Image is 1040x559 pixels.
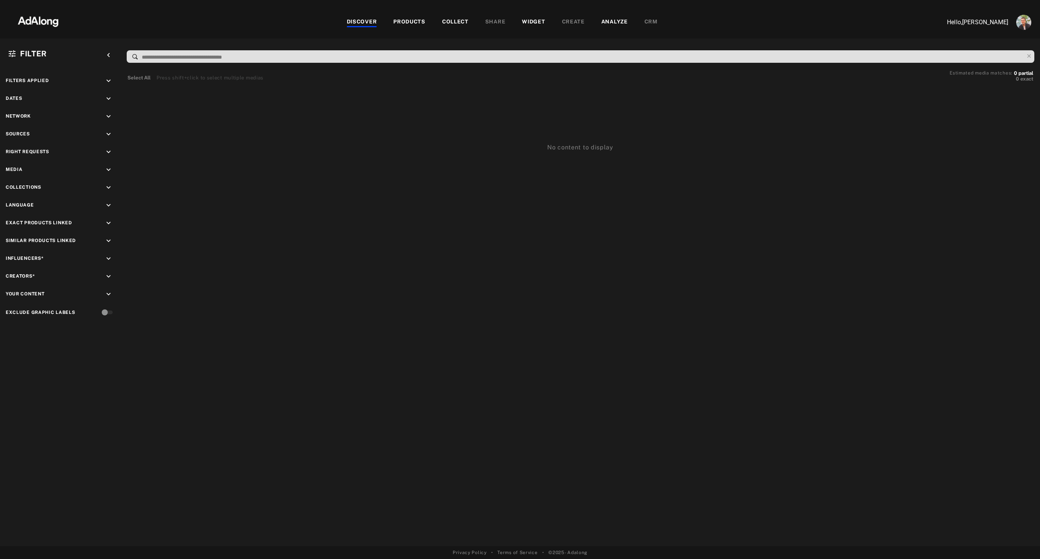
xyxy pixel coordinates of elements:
[6,149,49,154] span: Right Requests
[933,18,1008,27] p: Hello, [PERSON_NAME]
[104,51,113,59] i: keyboard_arrow_left
[127,74,151,82] button: Select All
[562,18,585,27] div: CREATE
[442,18,469,27] div: COLLECT
[104,183,113,192] i: keyboard_arrow_down
[950,75,1033,83] button: 0exact
[157,74,264,82] div: Press shift+click to select multiple medias
[104,255,113,263] i: keyboard_arrow_down
[6,202,34,208] span: Language
[6,220,72,225] span: Exact Products Linked
[1014,71,1033,75] button: 0partial
[1014,13,1033,32] button: Account settings
[6,96,22,101] span: Dates
[6,256,43,261] span: Influencers*
[6,291,44,297] span: Your Content
[104,77,113,85] i: keyboard_arrow_down
[104,237,113,245] i: keyboard_arrow_down
[1016,15,1031,30] img: ACg8ocLjEk1irI4XXb49MzUGwa4F_C3PpCyg-3CPbiuLEZrYEA=s96-c
[497,549,537,556] a: Terms of Service
[1014,70,1017,76] span: 0
[104,290,113,298] i: keyboard_arrow_down
[491,549,493,556] span: •
[6,131,30,137] span: Sources
[542,549,544,556] span: •
[950,70,1012,76] span: Estimated media matches:
[6,273,35,279] span: Creators*
[485,18,506,27] div: SHARE
[6,309,75,316] div: Exclude Graphic Labels
[601,18,628,27] div: ANALYZE
[104,95,113,103] i: keyboard_arrow_down
[6,167,23,172] span: Media
[1016,76,1019,82] span: 0
[104,112,113,121] i: keyboard_arrow_down
[548,549,587,556] span: © 2025 - Adalong
[5,9,71,32] img: 63233d7d88ed69de3c212112c67096b6.png
[347,18,377,27] div: DISCOVER
[6,78,49,83] span: Filters applied
[453,549,487,556] a: Privacy Policy
[6,113,31,119] span: Network
[104,130,113,138] i: keyboard_arrow_down
[104,201,113,210] i: keyboard_arrow_down
[104,272,113,281] i: keyboard_arrow_down
[126,86,1035,152] div: No content to display
[393,18,425,27] div: PRODUCTS
[6,185,41,190] span: Collections
[104,219,113,227] i: keyboard_arrow_down
[104,148,113,156] i: keyboard_arrow_down
[20,49,47,58] span: Filter
[104,166,113,174] i: keyboard_arrow_down
[644,18,658,27] div: CRM
[6,238,76,243] span: Similar Products Linked
[522,18,545,27] div: WIDGET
